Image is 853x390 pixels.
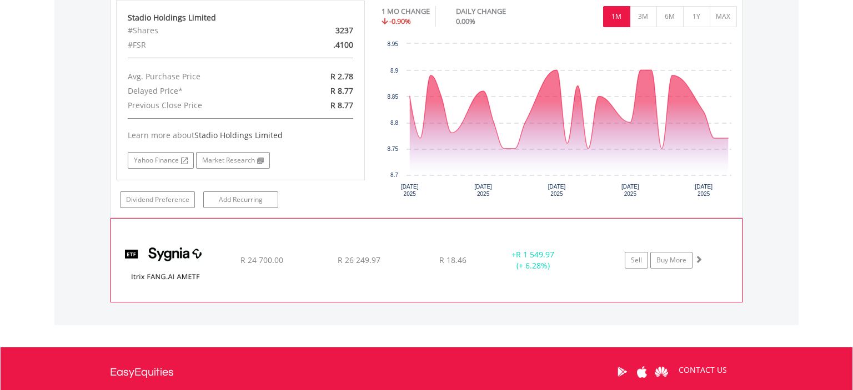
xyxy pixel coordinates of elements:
[632,354,651,389] a: Apple
[656,6,684,27] button: 6M
[390,172,398,178] text: 8.7
[120,191,195,208] a: Dividend Preference
[281,38,362,52] div: .4100
[119,69,281,84] div: Avg. Purchase Price
[330,100,353,110] span: R 8.77
[621,184,639,197] text: [DATE] 2025
[456,16,475,26] span: 0.00%
[671,354,735,386] a: CONTACT US
[389,16,411,26] span: -0.90%
[603,6,630,27] button: 1M
[390,120,398,126] text: 8.8
[119,23,281,38] div: #Shares
[382,38,737,204] div: Chart. Highcharts interactive chart.
[625,252,648,269] a: Sell
[382,6,430,17] div: 1 MO CHANGE
[119,38,281,52] div: #FSR
[516,249,554,260] span: R 1 549.97
[695,184,712,197] text: [DATE] 2025
[401,184,419,197] text: [DATE] 2025
[710,6,737,27] button: MAX
[387,41,398,47] text: 8.95
[128,152,194,169] a: Yahoo Finance
[330,85,353,96] span: R 8.77
[439,255,466,265] span: R 18.46
[491,249,575,271] div: + (+ 6.28%)
[330,71,353,82] span: R 2.78
[651,354,671,389] a: Huawei
[128,12,353,23] div: Stadio Holdings Limited
[240,255,283,265] span: R 24 700.00
[203,191,278,208] a: Add Recurring
[338,255,380,265] span: R 26 249.97
[117,232,212,299] img: EQU.ZA.SYFANG.png
[456,6,545,17] div: DAILY CHANGE
[390,68,398,74] text: 8.9
[382,38,737,205] svg: Interactive chart
[387,94,398,100] text: 8.85
[683,6,710,27] button: 1Y
[650,252,693,269] a: Buy More
[548,184,566,197] text: [DATE] 2025
[196,152,270,169] a: Market Research
[128,130,353,141] div: Learn more about
[194,130,283,140] span: Stadio Holdings Limited
[630,6,657,27] button: 3M
[474,184,492,197] text: [DATE] 2025
[119,98,281,113] div: Previous Close Price
[387,146,398,152] text: 8.75
[281,23,362,38] div: 3237
[613,354,632,389] a: Google Play
[119,84,281,98] div: Delayed Price*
